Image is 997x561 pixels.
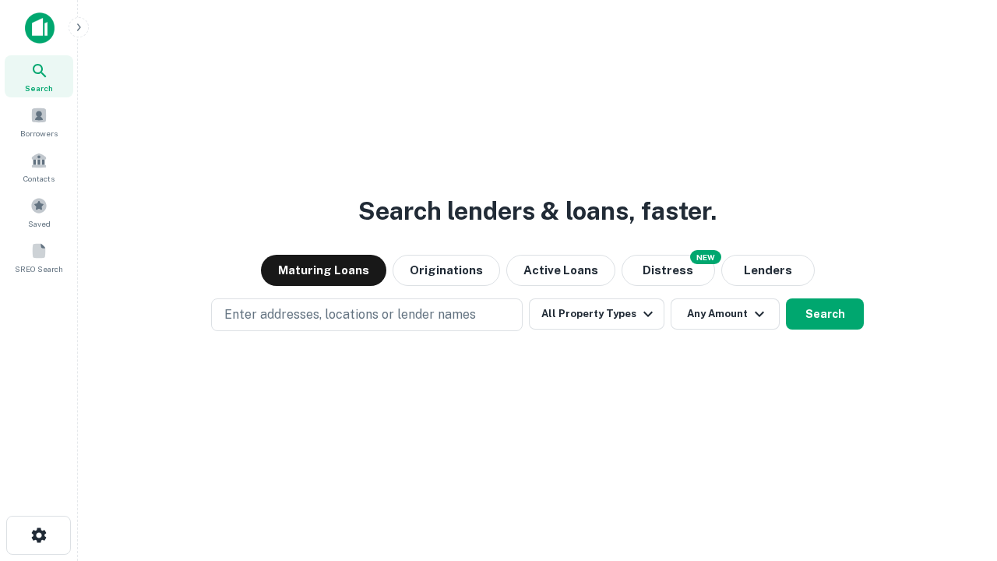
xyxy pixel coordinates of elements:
[5,101,73,143] a: Borrowers
[506,255,615,286] button: Active Loans
[25,12,55,44] img: capitalize-icon.png
[529,298,664,330] button: All Property Types
[721,255,815,286] button: Lenders
[25,82,53,94] span: Search
[5,55,73,97] a: Search
[671,298,780,330] button: Any Amount
[261,255,386,286] button: Maturing Loans
[20,127,58,139] span: Borrowers
[5,236,73,278] a: SREO Search
[15,263,63,275] span: SREO Search
[5,146,73,188] a: Contacts
[919,436,997,511] iframe: Chat Widget
[622,255,715,286] button: Search distressed loans with lien and other non-mortgage details.
[393,255,500,286] button: Originations
[23,172,55,185] span: Contacts
[28,217,51,230] span: Saved
[211,298,523,331] button: Enter addresses, locations or lender names
[690,250,721,264] div: NEW
[358,192,717,230] h3: Search lenders & loans, faster.
[224,305,476,324] p: Enter addresses, locations or lender names
[5,191,73,233] a: Saved
[786,298,864,330] button: Search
